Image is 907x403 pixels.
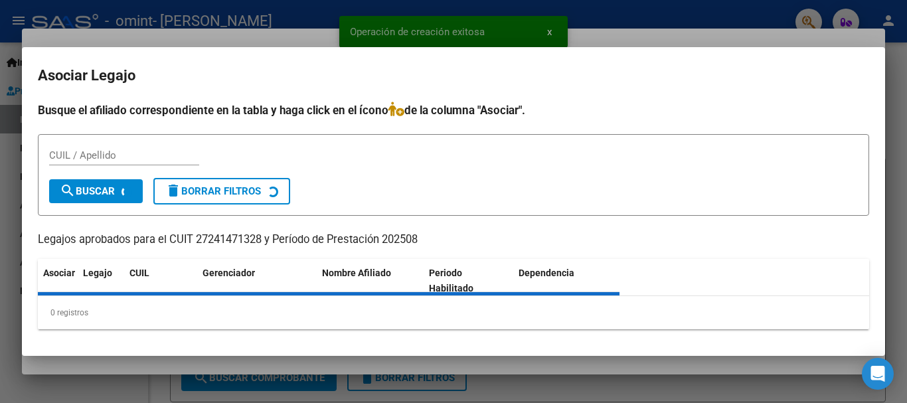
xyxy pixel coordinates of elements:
mat-icon: delete [165,183,181,199]
span: Buscar [60,185,115,197]
datatable-header-cell: CUIL [124,259,197,303]
mat-icon: search [60,183,76,199]
datatable-header-cell: Asociar [38,259,78,303]
span: Dependencia [519,268,574,278]
span: Gerenciador [203,268,255,278]
datatable-header-cell: Dependencia [513,259,620,303]
datatable-header-cell: Gerenciador [197,259,317,303]
datatable-header-cell: Nombre Afiliado [317,259,424,303]
div: 0 registros [38,296,869,329]
h2: Asociar Legajo [38,63,869,88]
span: CUIL [129,268,149,278]
datatable-header-cell: Periodo Habilitado [424,259,513,303]
span: Nombre Afiliado [322,268,391,278]
datatable-header-cell: Legajo [78,259,124,303]
button: Buscar [49,179,143,203]
div: Open Intercom Messenger [862,358,894,390]
p: Legajos aprobados para el CUIT 27241471328 y Período de Prestación 202508 [38,232,869,248]
button: Borrar Filtros [153,178,290,204]
span: Periodo Habilitado [429,268,473,293]
span: Legajo [83,268,112,278]
span: Borrar Filtros [165,185,261,197]
span: Asociar [43,268,75,278]
h4: Busque el afiliado correspondiente en la tabla y haga click en el ícono de la columna "Asociar". [38,102,869,119]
